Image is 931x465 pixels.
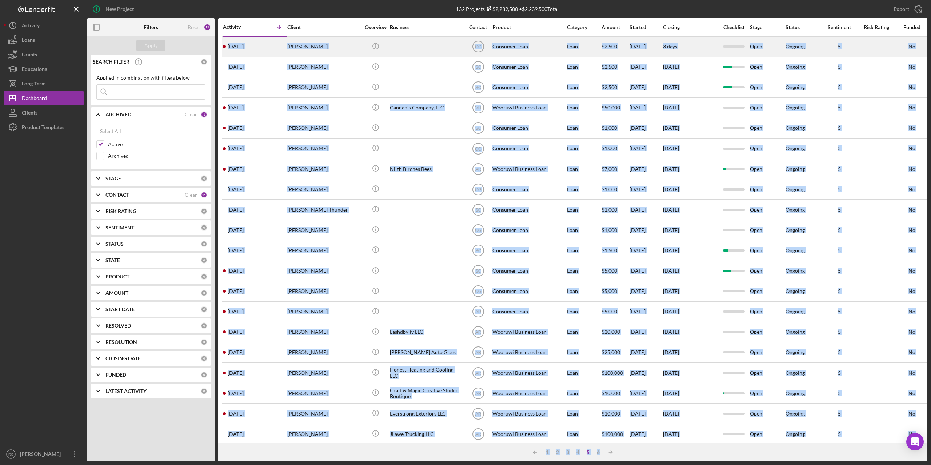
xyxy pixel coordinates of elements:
div: Checklist [718,24,749,30]
label: Archived [108,152,205,160]
time: 2025-08-01 19:35 [228,207,244,213]
span: $1,000 [602,186,617,192]
div: Ongoing [786,84,805,90]
div: [DATE] [630,37,662,56]
div: No [895,187,928,192]
div: 0 [201,257,207,264]
a: Product Templates [4,120,84,135]
b: SENTIMENT [105,225,134,231]
div: 5 [821,207,858,213]
div: Applied in combination with filters below [96,75,205,81]
div: Wooruwi Business Loan [492,384,565,403]
span: $25,000 [602,349,620,355]
text: AR [475,330,481,335]
a: Loans [4,33,84,47]
text: AR [475,370,481,376]
div: No [895,125,928,131]
div: Ongoing [786,309,805,314]
b: RESOLVED [105,323,131,329]
div: Lashdbyliv LLC [390,322,463,342]
div: Loan [567,139,601,158]
text: VH [475,105,481,111]
div: No [895,64,928,70]
div: Consumer Loan [492,302,565,321]
text: AR [475,350,481,355]
div: 5 [821,145,858,151]
button: Activity [4,18,84,33]
time: 2025-07-30 19:15 [228,288,244,294]
div: 0 [201,355,207,362]
label: Active [108,141,205,148]
time: 2025-08-04 11:02 [228,145,244,151]
div: Long-Term [22,76,46,93]
div: No [895,105,928,111]
div: 5 [821,84,858,90]
b: Filters [144,24,158,30]
div: No [895,288,928,294]
time: 2025-08-07 17:02 [228,44,244,49]
div: [PERSON_NAME] Thunder [287,200,360,219]
div: 12 [204,24,211,31]
button: Export [886,2,927,16]
div: No [895,227,928,233]
div: [DATE] [630,322,662,342]
span: $5,000 [602,288,617,294]
div: 0 [201,290,207,296]
div: Loan [567,57,601,77]
div: Activity [22,18,40,35]
div: 5 [821,309,858,314]
span: $1,000 [602,207,617,213]
div: Wooruwi Business Loan [492,343,565,362]
div: 11 [201,192,207,198]
b: CONTACT [105,192,129,198]
time: 2025-07-22 19:55 [228,329,244,335]
div: Loans [22,33,35,49]
div: Ongoing [786,207,805,213]
a: Educational [4,62,84,76]
div: Open [750,119,785,138]
div: Loan [567,302,601,321]
div: Ongoing [786,227,805,233]
text: SC [475,65,481,70]
div: Open [750,139,785,158]
div: [PERSON_NAME] [287,180,360,199]
div: 5 [821,329,858,335]
div: Ongoing [786,349,805,355]
time: [DATE] [663,186,679,192]
a: Dashboard [4,91,84,105]
text: CG [475,146,482,151]
div: Open [750,261,785,281]
div: Craft & Magic Creative Studio Boutique [390,384,463,403]
div: Contact [464,24,492,30]
a: Grants [4,47,84,62]
div: Clear [185,192,197,198]
div: Overview [362,24,389,30]
div: Status [786,24,820,30]
div: Loan [567,363,601,382]
div: Loan [567,241,601,260]
div: [PERSON_NAME] [287,241,360,260]
div: [PERSON_NAME] [287,37,360,56]
div: Open [750,57,785,77]
div: Open [750,241,785,260]
time: 2025-07-29 21:46 [228,309,244,314]
time: 3 days [663,43,677,49]
div: Consumer Loan [492,241,565,260]
div: Consumer Loan [492,282,565,301]
div: Ongoing [786,44,805,49]
b: FUNDED [105,372,126,378]
div: 0 [201,322,207,329]
div: 5 [821,227,858,233]
time: [DATE] [663,247,679,253]
div: Open [750,220,785,240]
b: STAGE [105,176,121,181]
div: Ongoing [786,268,805,274]
span: $2,500 [602,84,617,90]
time: [DATE] [663,104,679,111]
div: [DATE] [630,384,662,403]
div: Ongoing [786,248,805,253]
text: AR [475,309,481,314]
div: [DATE] [630,282,662,301]
div: [PERSON_NAME] [287,261,360,281]
div: Ongoing [786,370,805,376]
